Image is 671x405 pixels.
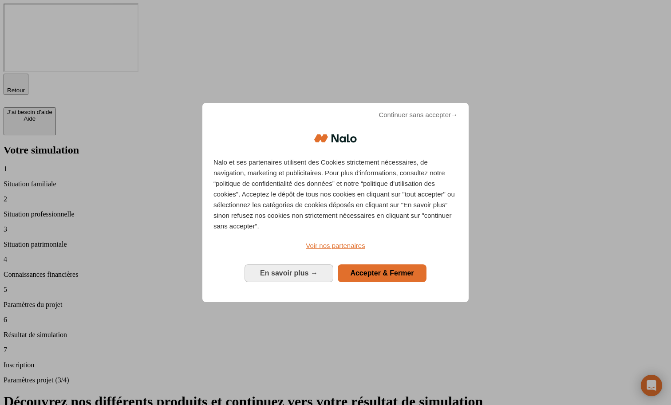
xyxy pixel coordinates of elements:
[202,103,469,302] div: Bienvenue chez Nalo Gestion du consentement
[338,264,426,282] button: Accepter & Fermer: Accepter notre traitement des données et fermer
[260,269,318,277] span: En savoir plus →
[314,125,357,152] img: Logo
[306,242,365,249] span: Voir nos partenaires
[379,110,458,120] span: Continuer sans accepter→
[213,157,458,232] p: Nalo et ses partenaires utilisent des Cookies strictement nécessaires, de navigation, marketing e...
[213,240,458,251] a: Voir nos partenaires
[350,269,414,277] span: Accepter & Fermer
[245,264,333,282] button: En savoir plus: Configurer vos consentements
